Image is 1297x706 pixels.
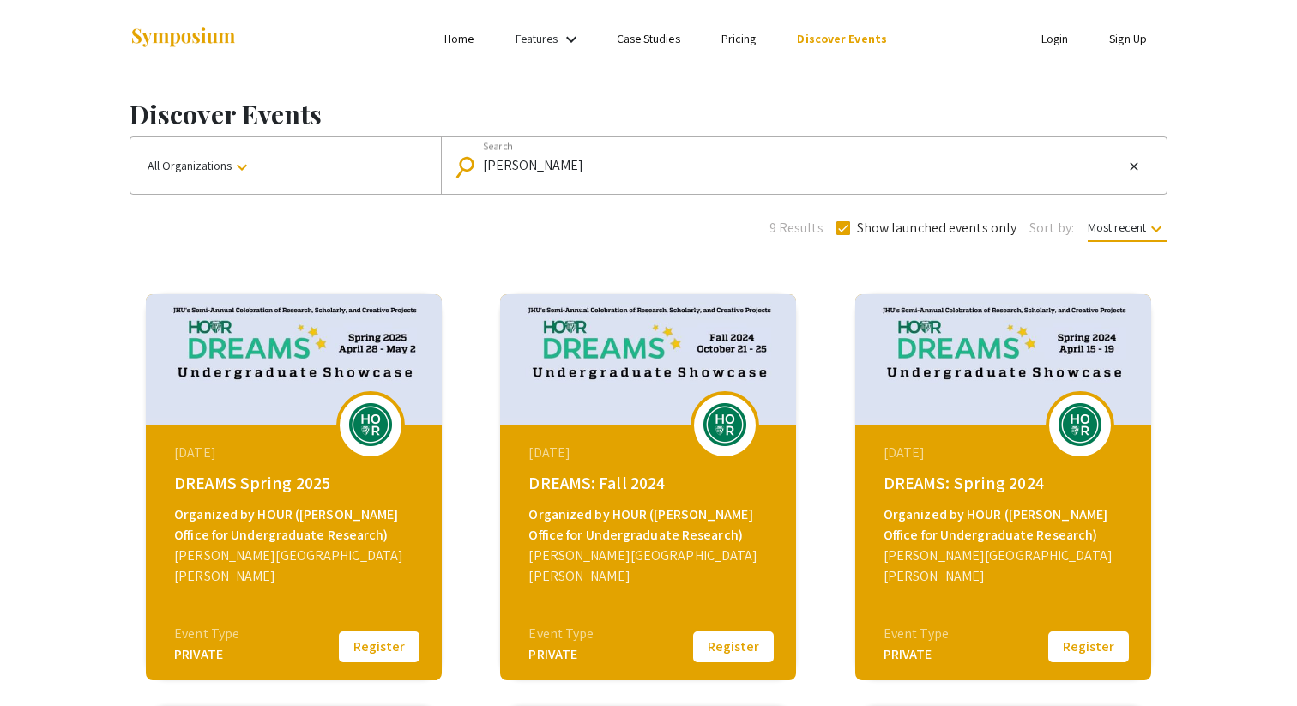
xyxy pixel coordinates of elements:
span: Most recent [1088,220,1167,242]
img: dreams-spring-2025_eventLogo_7b54a7_.png [345,403,396,446]
div: Organized by HOUR ([PERSON_NAME] Office for Undergraduate Research) [174,504,418,546]
div: PRIVATE [884,644,949,665]
div: DREAMS: Spring 2024 [884,470,1127,496]
span: All Organizations [148,158,252,173]
img: Symposium by ForagerOne [130,27,237,50]
div: [DATE] [174,443,418,463]
div: Event Type [884,624,949,644]
span: Sort by: [1029,218,1074,238]
mat-icon: Expand Features list [561,29,582,50]
button: Most recent [1074,212,1180,243]
div: [PERSON_NAME][GEOGRAPHIC_DATA][PERSON_NAME] [884,546,1127,587]
div: [PERSON_NAME][GEOGRAPHIC_DATA][PERSON_NAME] [174,546,418,587]
mat-icon: Search [457,152,482,182]
a: Home [444,31,474,46]
div: Event Type [174,624,239,644]
button: Clear [1124,156,1144,177]
a: Case Studies [617,31,680,46]
mat-icon: close [1127,159,1141,174]
input: Looking for something specific? [483,158,1123,173]
div: Organized by HOUR ([PERSON_NAME] Office for Undergraduate Research) [528,504,772,546]
div: Organized by HOUR ([PERSON_NAME] Office for Undergraduate Research) [884,504,1127,546]
img: dreams-spring-2024_eventLogo_346f6f_.png [1054,403,1106,446]
a: Discover Events [797,31,887,46]
button: Register [691,629,776,665]
img: dreams-fall-2024_eventLogo_ff6658_.png [699,403,751,446]
span: Show launched events only [857,218,1017,238]
button: Register [1046,629,1131,665]
h1: Discover Events [130,99,1167,130]
span: 9 Results [769,218,823,238]
img: dreams-spring-2025_eventCoverPhoto_df4d26__thumb.jpg [146,294,442,425]
a: Pricing [721,31,757,46]
div: PRIVATE [174,644,239,665]
div: DREAMS Spring 2025 [174,470,418,496]
button: All Organizations [130,137,441,194]
img: dreams-fall-2024_eventCoverPhoto_0caa39__thumb.jpg [500,294,796,425]
button: Register [336,629,422,665]
div: [DATE] [884,443,1127,463]
a: Sign Up [1109,31,1147,46]
mat-icon: keyboard_arrow_down [1146,219,1167,239]
div: [PERSON_NAME][GEOGRAPHIC_DATA][PERSON_NAME] [528,546,772,587]
div: Event Type [528,624,594,644]
img: dreams-spring-2024_eventCoverPhoto_ffb700__thumb.jpg [855,294,1151,425]
a: Login [1041,31,1069,46]
div: DREAMS: Fall 2024 [528,470,772,496]
mat-icon: keyboard_arrow_down [232,157,252,178]
a: Features [516,31,558,46]
div: PRIVATE [528,644,594,665]
div: [DATE] [528,443,772,463]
